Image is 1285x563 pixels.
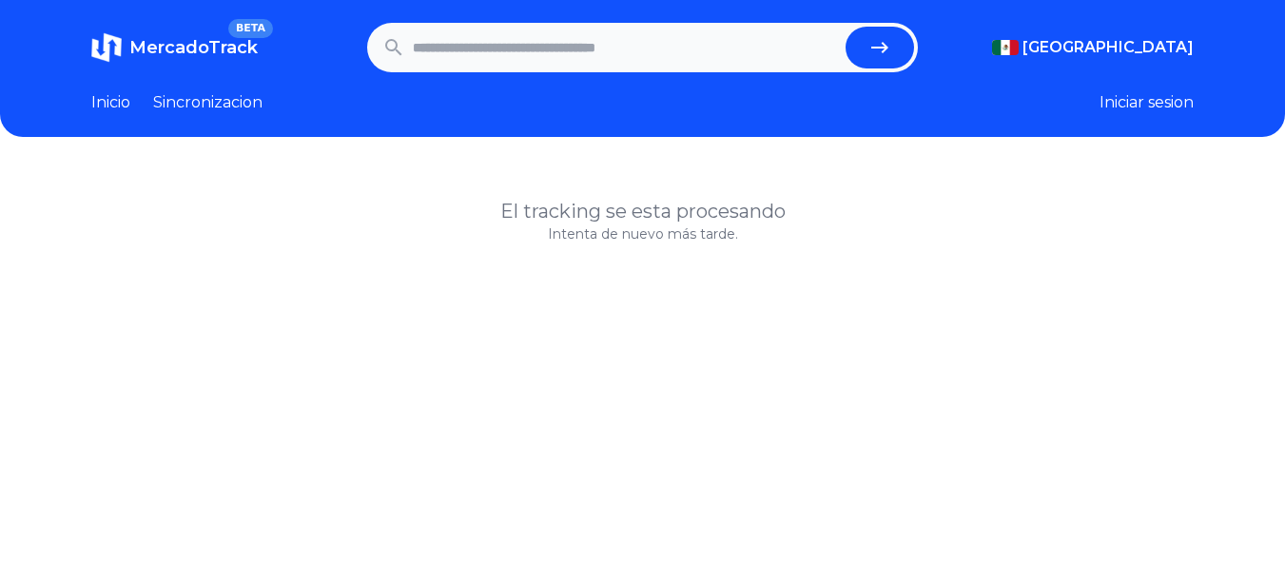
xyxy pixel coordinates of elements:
span: BETA [228,19,273,38]
a: MercadoTrackBETA [91,32,258,63]
span: MercadoTrack [129,37,258,58]
h1: El tracking se esta procesando [91,198,1194,224]
button: Iniciar sesion [1100,91,1194,114]
span: [GEOGRAPHIC_DATA] [1022,36,1194,59]
p: Intenta de nuevo más tarde. [91,224,1194,243]
a: Inicio [91,91,130,114]
a: Sincronizacion [153,91,263,114]
img: MercadoTrack [91,32,122,63]
button: [GEOGRAPHIC_DATA] [992,36,1194,59]
img: Mexico [992,40,1019,55]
